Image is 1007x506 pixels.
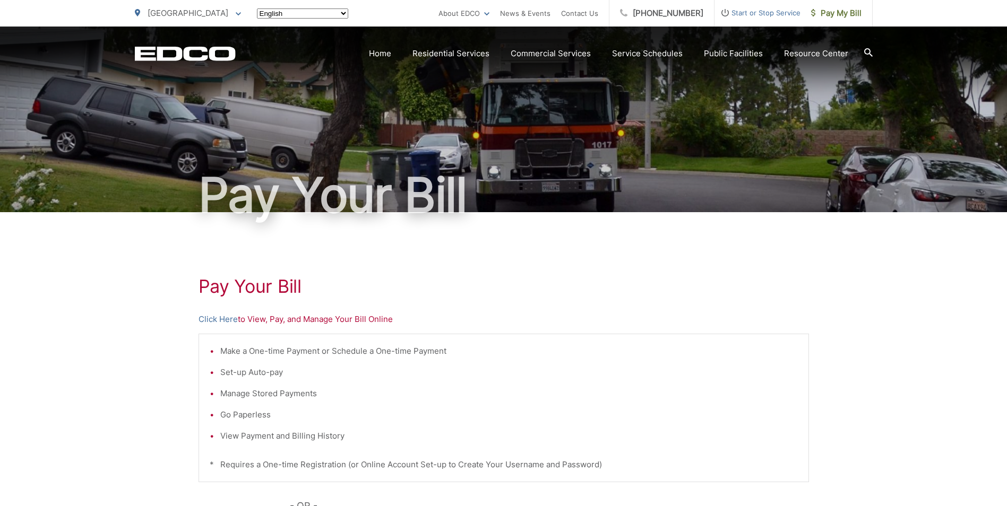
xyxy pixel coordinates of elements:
[257,8,348,19] select: Select a language
[199,313,238,326] a: Click Here
[199,313,809,326] p: to View, Pay, and Manage Your Bill Online
[210,458,798,471] p: * Requires a One-time Registration (or Online Account Set-up to Create Your Username and Password)
[220,345,798,357] li: Make a One-time Payment or Schedule a One-time Payment
[438,7,489,20] a: About EDCO
[220,387,798,400] li: Manage Stored Payments
[369,47,391,60] a: Home
[220,408,798,421] li: Go Paperless
[135,46,236,61] a: EDCD logo. Return to the homepage.
[220,430,798,442] li: View Payment and Billing History
[612,47,683,60] a: Service Schedules
[811,7,862,20] span: Pay My Bill
[135,169,873,222] h1: Pay Your Bill
[561,7,598,20] a: Contact Us
[220,366,798,379] li: Set-up Auto-pay
[412,47,489,60] a: Residential Services
[784,47,848,60] a: Resource Center
[199,276,809,297] h1: Pay Your Bill
[148,8,228,18] span: [GEOGRAPHIC_DATA]
[500,7,550,20] a: News & Events
[511,47,591,60] a: Commercial Services
[704,47,763,60] a: Public Facilities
